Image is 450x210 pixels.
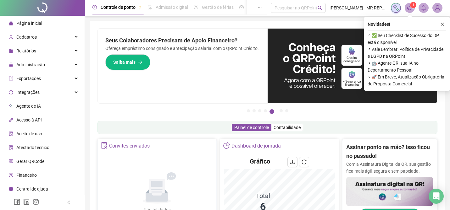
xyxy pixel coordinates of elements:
button: 5 [269,109,274,114]
span: Financeiro [16,173,37,178]
span: Aceite de uso [16,131,42,136]
span: Integrações [16,90,40,95]
span: dashboard [239,5,244,9]
span: 1 [412,3,414,7]
img: 89840 [433,3,442,13]
div: Open Intercom Messenger [429,189,444,204]
button: 3 [258,109,261,112]
span: Exportações [16,76,41,81]
span: Acesso à API [16,117,42,122]
h4: Gráfico [250,157,270,166]
h2: Assinar ponto na mão? Isso ficou no passado! [346,143,433,161]
span: Relatórios [16,48,36,53]
span: notification [407,5,413,11]
span: ⚬ ✅ Seu Checklist de Sucesso do DP está disponível [368,32,446,46]
span: Controle de ponto [101,5,136,10]
span: pushpin [138,6,142,9]
span: download [290,159,295,164]
span: qrcode [9,159,13,164]
div: Dashboard de jornada [231,141,281,151]
span: clock-circle [92,5,97,9]
span: search [318,6,322,10]
span: ⚬ 🚀 Em Breve, Atualização Obrigatória de Proposta Comercial [368,73,446,87]
span: Contabilidade [274,125,301,130]
span: close [440,22,445,26]
span: linkedin [23,199,30,205]
span: bell [421,5,426,11]
span: ellipsis [258,5,262,9]
button: 7 [285,109,288,112]
img: banner%2F11e687cd-1386-4cbd-b13b-7bd81425532d.png [268,29,437,103]
span: Novidades ! [368,21,390,28]
span: Administração [16,62,45,67]
span: info-circle [9,187,13,191]
span: sync [9,90,13,94]
span: Página inicial [16,21,42,26]
p: Com a Assinatura Digital da QR, sua gestão fica mais ágil, segura e sem papelada. [346,161,433,175]
div: Convites enviados [109,141,150,151]
span: pie-chart [223,142,230,149]
img: sparkle-icon.fc2bf0ac1784a2077858766a79e2daf3.svg [392,4,399,11]
span: instagram [33,199,39,205]
span: user-add [9,35,13,39]
span: ⚬ 🤖 Agente QR: sua IA no Departamento Pessoal [368,60,446,73]
span: Central de ajuda [16,186,48,191]
span: solution [101,142,108,149]
span: lock [9,62,13,67]
span: Atestado técnico [16,145,49,150]
span: sun [194,5,198,9]
span: file-done [147,5,152,9]
span: audit [9,132,13,136]
span: Saiba mais [113,59,136,66]
sup: 1 [410,2,416,8]
span: ⚬ Vale Lembrar: Política de Privacidade e LGPD na QRPoint [368,46,446,60]
span: home [9,21,13,25]
span: api [9,118,13,122]
button: 1 [247,109,250,112]
span: [PERSON_NAME] - MR REPAIR SAY HELLO TO THE FUTURE [330,4,387,11]
span: Cadastros [16,35,37,40]
button: Saiba mais [105,54,150,70]
img: banner%2F02c71560-61a6-44d4-94b9-c8ab97240462.png [346,177,433,206]
span: facebook [14,199,20,205]
span: arrow-right [138,60,142,64]
p: Ofereça empréstimo consignado e antecipação salarial com o QRPoint Crédito. [105,45,260,52]
button: 2 [253,109,256,112]
span: Gestão de férias [202,5,234,10]
span: export [9,76,13,81]
span: Agente de IA [16,104,41,109]
span: Admissão digital [156,5,188,10]
h2: Seus Colaboradores Precisam de Apoio Financeiro? [105,36,260,45]
button: 6 [280,109,283,112]
span: dollar [9,173,13,177]
span: reload [302,159,307,164]
span: Painel de controle [234,125,269,130]
span: left [67,200,71,205]
span: file [9,49,13,53]
button: 4 [264,109,267,112]
span: Gerar QRCode [16,159,44,164]
span: solution [9,145,13,150]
